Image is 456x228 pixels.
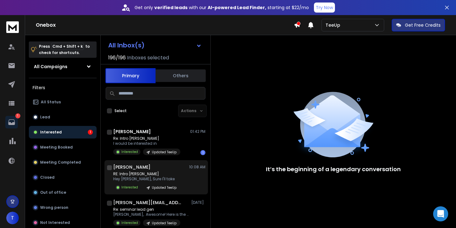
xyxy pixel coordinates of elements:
[51,43,84,50] span: Cmd + Shift + k
[36,21,294,29] h1: Onebox
[6,212,19,224] button: T
[316,4,333,11] p: Try Now
[189,165,205,170] p: 10:08 AM
[113,176,180,182] p: Hey [PERSON_NAME], Sure I'll take
[40,115,50,120] p: Lead
[121,185,138,190] p: Interested
[39,43,90,56] p: Press to check for shortcuts.
[40,190,66,195] p: Out of office
[208,4,266,11] strong: AI-powered Lead Finder,
[105,68,156,83] button: Primary
[29,126,97,138] button: Interested1
[191,200,205,205] p: [DATE]
[121,149,138,154] p: Interested
[154,4,188,11] strong: verified leads
[190,129,205,134] p: 01:42 PM
[121,220,138,225] p: Interested
[113,128,151,135] h1: [PERSON_NAME]
[405,22,441,28] p: Get Free Credits
[113,212,188,217] p: [PERSON_NAME], Awesome! Here is the video [[URL][DOMAIN_NAME]] I
[29,141,97,154] button: Meeting Booked
[40,130,62,135] p: Interested
[113,207,188,212] p: Re: seminar lead gen
[326,22,343,28] p: TeeUp
[40,145,73,150] p: Meeting Booked
[114,108,127,113] label: Select
[127,54,169,62] h3: Inboxes selected
[6,21,19,33] img: logo
[29,156,97,169] button: Meeting Completed
[152,185,177,190] p: Updated TeeUp
[29,83,97,92] h3: Filters
[15,113,20,118] p: 1
[103,39,207,52] button: All Inbox(s)
[40,205,68,210] p: Wrong person
[40,175,55,180] p: Closed
[152,150,177,155] p: Updated TeeUp
[433,206,448,221] div: Open Intercom Messenger
[41,100,61,105] p: All Status
[5,116,18,128] a: 1
[314,3,335,13] button: Try Now
[113,164,151,170] h1: [PERSON_NAME]
[135,4,309,11] p: Get only with our starting at $22/mo
[29,111,97,123] button: Lead
[29,171,97,184] button: Closed
[88,130,93,135] div: 1
[113,141,180,146] p: I would be interested in
[152,221,177,225] p: Updated TeeUp
[200,150,205,155] div: 1
[392,19,445,31] button: Get Free Credits
[113,199,182,206] h1: [PERSON_NAME][EMAIL_ADDRESS][PERSON_NAME][DOMAIN_NAME]
[40,160,81,165] p: Meeting Completed
[34,63,67,70] h1: All Campaigns
[108,54,126,62] span: 196 / 196
[266,165,401,174] p: It’s the beginning of a legendary conversation
[29,60,97,73] button: All Campaigns
[113,171,180,176] p: RE: Intro [PERSON_NAME]
[108,42,145,48] h1: All Inbox(s)
[29,186,97,199] button: Out of office
[40,220,70,225] p: Not Interested
[113,136,180,141] p: Re: Intro [PERSON_NAME]
[156,69,206,83] button: Others
[29,201,97,214] button: Wrong person
[29,96,97,108] button: All Status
